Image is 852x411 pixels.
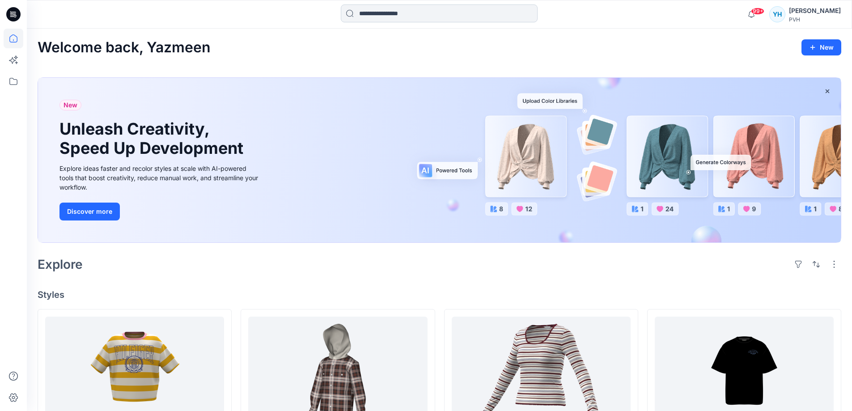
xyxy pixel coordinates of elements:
[59,203,120,220] button: Discover more
[789,16,841,23] div: PVH
[59,119,247,158] h1: Unleash Creativity, Speed Up Development
[801,39,841,55] button: New
[38,257,83,271] h2: Explore
[38,289,841,300] h4: Styles
[38,39,211,56] h2: Welcome back, Yazmeen
[59,203,261,220] a: Discover more
[59,164,261,192] div: Explore ideas faster and recolor styles at scale with AI-powered tools that boost creativity, red...
[769,6,785,22] div: YH
[64,100,77,110] span: New
[789,5,841,16] div: [PERSON_NAME]
[751,8,764,15] span: 99+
